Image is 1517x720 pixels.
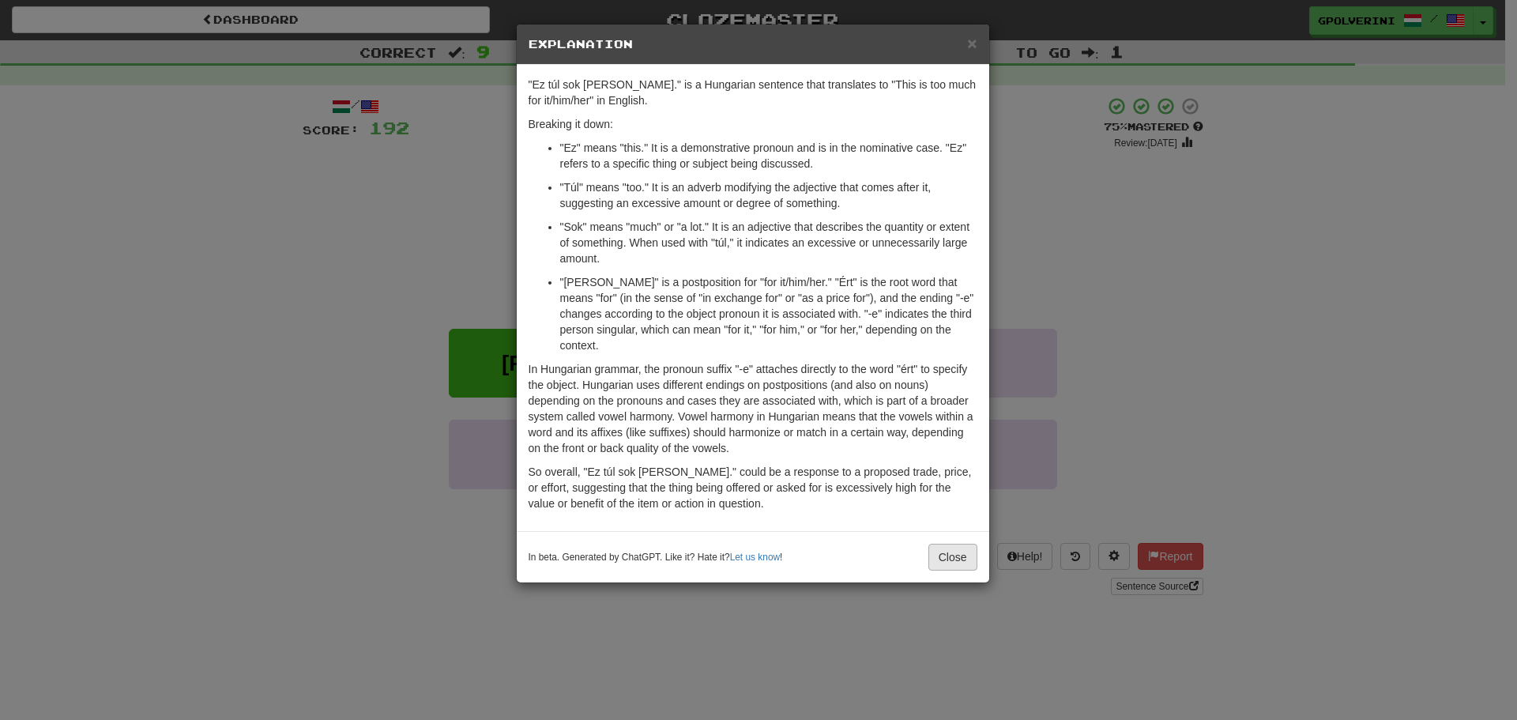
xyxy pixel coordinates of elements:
p: "[PERSON_NAME]" is a postposition for "for it/him/her." "Ért" is the root word that means "for" (... [560,274,977,353]
a: Let us know [730,552,780,563]
p: "Túl" means "too." It is an adverb modifying the adjective that comes after it, suggesting an exc... [560,179,977,211]
p: "Sok" means "much" or "a lot." It is an adjective that describes the quantity or extent of someth... [560,219,977,266]
button: Close [967,35,977,51]
p: In Hungarian grammar, the pronoun suffix "-e" attaches directly to the word "ért" to specify the ... [529,361,977,456]
p: "Ez túl sok [PERSON_NAME]." is a Hungarian sentence that translates to "This is too much for it/h... [529,77,977,108]
p: Breaking it down: [529,116,977,132]
button: Close [928,544,977,571]
p: So overall, "Ez túl sok [PERSON_NAME]." could be a response to a proposed trade, price, or effort... [529,464,977,511]
p: "Ez" means "this." It is a demonstrative pronoun and is in the nominative case. "Ez" refers to a ... [560,140,977,172]
span: × [967,34,977,52]
h5: Explanation [529,36,977,52]
small: In beta. Generated by ChatGPT. Like it? Hate it? ! [529,551,783,564]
